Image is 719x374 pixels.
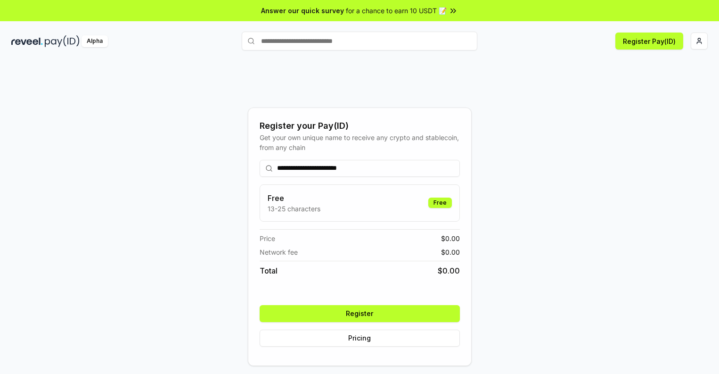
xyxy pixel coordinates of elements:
[82,35,108,47] div: Alpha
[438,265,460,276] span: $ 0.00
[428,198,452,208] div: Free
[45,35,80,47] img: pay_id
[260,265,278,276] span: Total
[261,6,344,16] span: Answer our quick survey
[260,133,460,152] div: Get your own unique name to receive any crypto and stablecoin, from any chain
[260,119,460,133] div: Register your Pay(ID)
[441,233,460,243] span: $ 0.00
[441,247,460,257] span: $ 0.00
[346,6,447,16] span: for a chance to earn 10 USDT 📝
[260,233,275,243] span: Price
[260,330,460,347] button: Pricing
[268,204,320,214] p: 13-25 characters
[615,33,683,50] button: Register Pay(ID)
[260,305,460,322] button: Register
[268,192,320,204] h3: Free
[11,35,43,47] img: reveel_dark
[260,247,298,257] span: Network fee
